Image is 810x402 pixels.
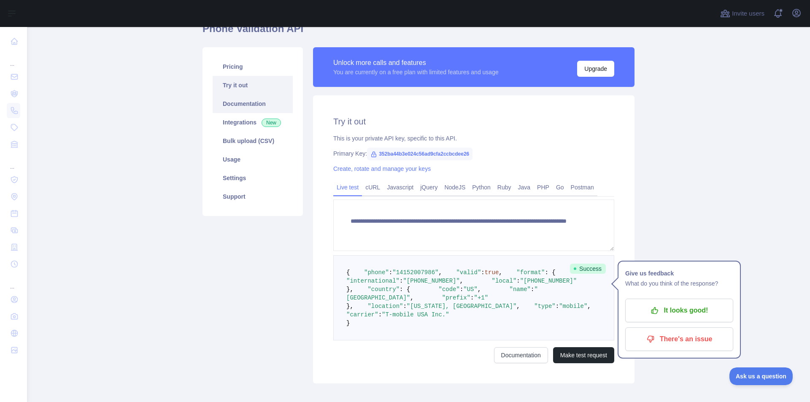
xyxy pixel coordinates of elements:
a: Support [213,187,293,206]
a: Ruby [494,181,515,194]
button: Upgrade [577,61,614,77]
span: "location" [367,303,403,310]
p: It looks good! [632,303,727,318]
a: Integrations New [213,113,293,132]
span: "phone" [364,269,389,276]
span: Success [570,264,606,274]
a: Javascript [383,181,417,194]
span: , [410,294,413,301]
span: "prefix" [442,294,470,301]
div: Unlock more calls and features [333,58,499,68]
a: Python [469,181,494,194]
span: , [438,269,442,276]
span: : [556,303,559,310]
div: You are currently on a free plan with limited features and usage [333,68,499,76]
span: "mobile" [559,303,587,310]
a: Bulk upload (CSV) [213,132,293,150]
a: cURL [362,181,383,194]
h1: Phone Validation API [202,22,634,42]
a: jQuery [417,181,441,194]
span: Invite users [732,9,764,19]
p: There's an issue [632,332,727,346]
span: : [460,286,463,293]
span: "code" [438,286,459,293]
span: "T-mobile USA Inc." [382,311,449,318]
span: } [346,320,350,326]
h2: Try it out [333,116,614,127]
a: Settings [213,169,293,187]
button: There's an issue [625,327,733,351]
div: ... [7,51,20,67]
span: : [531,286,534,293]
span: 352ba44b3e024c56ad9cfa2ccbcdee26 [367,148,472,160]
span: }, [346,303,354,310]
a: Usage [213,150,293,169]
div: This is your private API key, specific to this API. [333,134,614,143]
a: Try it out [213,76,293,94]
span: "14152007986" [392,269,438,276]
span: }, [346,286,354,293]
span: "country" [367,286,400,293]
span: , [478,286,481,293]
span: : { [400,286,410,293]
span: , [499,269,502,276]
span: : [403,303,406,310]
div: ... [7,154,20,170]
a: Live test [333,181,362,194]
h1: Give us feedback [625,268,733,278]
span: : [516,278,520,284]
iframe: Toggle Customer Support [729,367,793,385]
a: Documentation [494,347,548,363]
span: : [389,269,392,276]
a: Pricing [213,57,293,76]
span: : [470,294,474,301]
a: NodeJS [441,181,469,194]
span: "international" [346,278,400,284]
span: : [378,311,382,318]
span: { [346,269,350,276]
p: What do you think of the response? [625,278,733,289]
span: "format" [516,269,545,276]
span: : [481,269,484,276]
span: , [587,303,591,310]
span: "name" [510,286,531,293]
button: Invite users [718,7,766,20]
div: Primary Key: [333,149,614,158]
a: Java [515,181,534,194]
span: : [400,278,403,284]
span: , [460,278,463,284]
button: Make test request [553,347,614,363]
span: "[US_STATE], [GEOGRAPHIC_DATA]" [407,303,516,310]
button: It looks good! [625,299,733,322]
span: "[PHONE_NUMBER]" [403,278,459,284]
span: "US" [463,286,478,293]
a: Create, rotate and manage your keys [333,165,431,172]
span: "[PHONE_NUMBER]" [520,278,577,284]
span: "+1" [474,294,488,301]
span: "type" [534,303,555,310]
a: Postman [567,181,597,194]
span: true [485,269,499,276]
span: "valid" [456,269,481,276]
a: Documentation [213,94,293,113]
a: Go [553,181,567,194]
span: : { [545,269,556,276]
span: New [262,119,281,127]
span: "carrier" [346,311,378,318]
span: , [516,303,520,310]
span: "local" [491,278,516,284]
a: PHP [534,181,553,194]
div: ... [7,273,20,290]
